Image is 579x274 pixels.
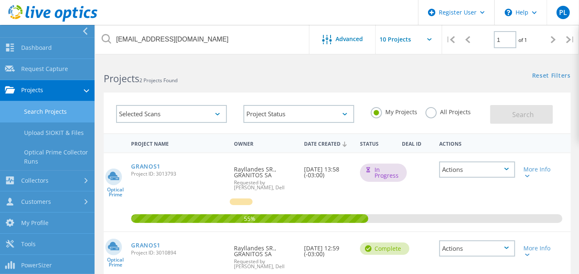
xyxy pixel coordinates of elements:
[562,25,579,54] div: |
[95,25,310,54] input: Search projects by name, owner, ID, company, etc
[104,257,127,267] span: Optical Prime
[230,135,300,151] div: Owner
[243,105,354,123] div: Project Status
[360,164,407,182] div: In Progress
[234,180,296,190] span: Requested by [PERSON_NAME], Dell
[490,105,553,124] button: Search
[234,259,296,269] span: Requested by [PERSON_NAME], Dell
[371,107,417,115] label: My Projects
[532,73,571,80] a: Reset Filters
[518,37,527,44] span: of 1
[439,240,515,257] div: Actions
[523,245,552,257] div: More Info
[8,17,97,23] a: Live Optics Dashboard
[360,242,409,255] div: Complete
[442,25,459,54] div: |
[523,166,552,178] div: More Info
[356,135,398,151] div: Status
[131,214,368,222] span: 55%
[104,72,139,85] b: Projects
[435,135,519,151] div: Actions
[131,242,161,248] a: GRANOS1
[300,153,356,186] div: [DATE] 13:58 (-03:00)
[439,161,515,178] div: Actions
[300,232,356,265] div: [DATE] 12:59 (-03:00)
[336,36,363,42] span: Advanced
[127,135,230,151] div: Project Name
[512,110,534,119] span: Search
[139,77,178,84] span: 2 Projects Found
[104,187,127,197] span: Optical Prime
[131,171,226,176] span: Project ID: 3013793
[131,164,161,169] a: GRANOS1
[116,105,227,123] div: Selected Scans
[426,107,471,115] label: All Projects
[398,135,435,151] div: Deal Id
[300,135,356,151] div: Date Created
[505,9,512,16] svg: \n
[131,250,226,255] span: Project ID: 3010894
[559,9,567,16] span: PL
[230,153,300,198] div: Rayllandes SR., GRANITOS SA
